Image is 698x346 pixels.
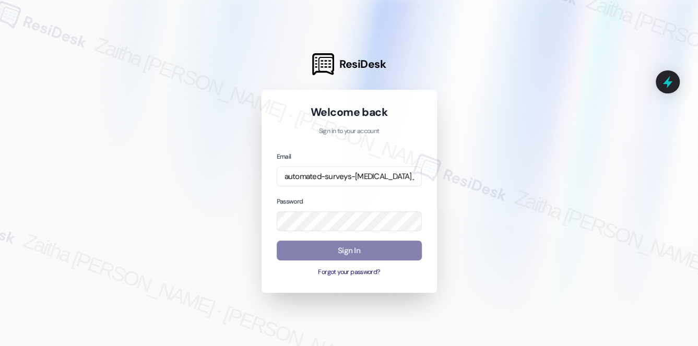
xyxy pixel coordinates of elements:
[277,105,422,120] h1: Welcome back
[277,127,422,136] p: Sign in to your account
[312,53,334,75] img: ResiDesk Logo
[277,166,422,187] input: name@example.com
[277,197,303,206] label: Password
[339,57,386,71] span: ResiDesk
[277,241,422,261] button: Sign In
[277,268,422,277] button: Forgot your password?
[277,152,291,161] label: Email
